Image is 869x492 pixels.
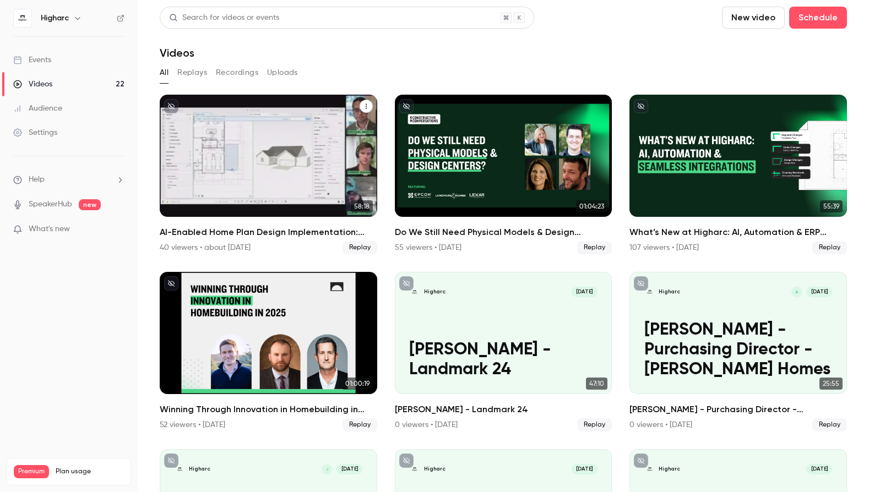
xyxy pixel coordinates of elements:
[160,46,194,59] h1: Videos
[644,287,655,298] img: Andrew Litzinger - Purchasing Director - Eddy Homes
[164,99,178,113] button: unpublished
[343,241,377,254] span: Replay
[336,464,362,475] span: [DATE]
[351,200,373,212] span: 58:18
[572,464,598,475] span: [DATE]
[644,464,655,475] img: CJ - Drafstman - Eddy Homes
[321,463,333,475] div: J
[267,64,298,81] button: Uploads
[424,288,446,296] p: Higharc
[576,200,607,212] span: 01:04:23
[160,95,377,254] li: AI-Enabled Home Plan Design Implementation: Your Home Plans Live
[409,340,597,380] p: [PERSON_NAME] - Landmark 24
[395,403,612,416] h2: [PERSON_NAME] - Landmark 24
[29,199,72,210] a: SpeakerHub
[164,276,178,291] button: unpublished
[343,418,377,431] span: Replay
[399,276,414,291] button: unpublished
[177,64,207,81] button: Replays
[634,99,648,113] button: unpublished
[629,95,847,254] a: 55:39What’s New at Higharc: AI, Automation & ERP Integrations107 viewers • [DATE]Replay
[160,403,377,416] h2: Winning Through Innovation in Homebuilding in [DATE]
[424,466,446,473] p: Higharc
[399,99,414,113] button: unpublished
[812,241,847,254] span: Replay
[169,12,279,24] div: Search for videos or events
[13,79,52,90] div: Videos
[395,95,612,254] a: 01:04:23Do We Still Need Physical Models & Design Centers?55 viewers • [DATE]Replay
[160,64,169,81] button: All
[722,7,785,29] button: New video
[395,95,612,254] li: Do We Still Need Physical Models & Design Centers?
[806,287,832,298] span: [DATE]
[216,64,258,81] button: Recordings
[629,226,847,239] h2: What’s New at Higharc: AI, Automation & ERP Integrations
[819,378,843,390] span: 25:55
[820,200,843,212] span: 55:39
[189,466,210,473] p: Higharc
[160,272,377,431] li: Winning Through Innovation in Homebuilding in 2025
[629,95,847,254] li: What’s New at Higharc: AI, Automation & ERP Integrations
[395,242,461,253] div: 55 viewers • [DATE]
[13,103,62,114] div: Audience
[41,13,69,24] h6: Higharc
[806,464,832,475] span: [DATE]
[175,464,186,475] img: Joshua Ream - Director of Ops & Design - Eddy Homes
[160,419,225,430] div: 52 viewers • [DATE]
[160,272,377,431] a: 01:00:19Winning Through Innovation in Homebuilding in [DATE]52 viewers • [DATE]Replay
[13,127,57,138] div: Settings
[577,241,612,254] span: Replay
[13,174,124,185] li: help-dropdown-opener
[160,226,377,239] h2: AI-Enabled Home Plan Design Implementation: Your Home Plans Live
[342,378,373,390] span: 01:00:19
[29,223,70,235] span: What's new
[629,419,692,430] div: 0 viewers • [DATE]
[111,225,124,234] iframe: Noticeable Trigger
[644,320,832,379] p: [PERSON_NAME] - Purchasing Director - [PERSON_NAME] Homes
[634,453,648,468] button: unpublished
[634,276,648,291] button: unpublished
[399,453,414,468] button: unpublished
[56,467,124,476] span: Plan usage
[409,287,420,298] img: Greyson Miller - Landmark 24
[160,95,377,254] a: 58:18AI-Enabled Home Plan Design Implementation: Your Home Plans Live40 viewers • about [DATE]Replay
[409,464,420,475] img: Brandon Brackett - VP Construction - Kiella Homes
[572,287,598,298] span: [DATE]
[629,272,847,431] li: Andrew Litzinger - Purchasing Director - Eddy Homes
[789,7,847,29] button: Schedule
[629,403,847,416] h2: [PERSON_NAME] - Purchasing Director - [PERSON_NAME] Homes
[586,378,607,390] span: 47:10
[577,418,612,431] span: Replay
[13,54,51,65] div: Events
[629,272,847,431] a: Andrew Litzinger - Purchasing Director - Eddy HomesHigharcA[DATE][PERSON_NAME] - Purchasing Direc...
[659,466,680,473] p: Higharc
[14,465,49,478] span: Premium
[14,9,31,27] img: Higharc
[395,226,612,239] h2: Do We Still Need Physical Models & Design Centers?
[812,418,847,431] span: Replay
[395,272,612,431] a: Greyson Miller - Landmark 24Higharc[DATE][PERSON_NAME] - Landmark 2447:10[PERSON_NAME] - Landmark...
[160,242,251,253] div: 40 viewers • about [DATE]
[791,286,803,298] div: A
[395,272,612,431] li: Greyson Miller - Landmark 24
[659,288,680,296] p: Higharc
[160,7,847,485] section: Videos
[164,453,178,468] button: unpublished
[79,199,101,210] span: new
[629,242,699,253] div: 107 viewers • [DATE]
[395,419,458,430] div: 0 viewers • [DATE]
[29,174,45,185] span: Help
